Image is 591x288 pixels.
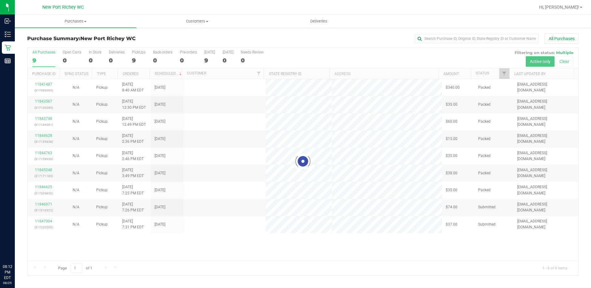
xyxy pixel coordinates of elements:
[6,239,25,257] iframe: Resource center
[3,281,12,285] p: 08/25
[5,58,11,64] inline-svg: Reports
[302,19,336,24] span: Deliveries
[258,15,380,28] a: Deliveries
[5,31,11,37] inline-svg: Inventory
[136,15,258,28] a: Customers
[545,33,579,44] button: All Purchases
[42,5,84,10] span: New Port Richey WC
[5,18,11,24] inline-svg: Inbound
[15,15,136,28] a: Purchases
[80,36,136,41] span: New Port Richey WC
[137,19,257,24] span: Customers
[415,34,538,43] input: Search Purchase ID, Original ID, State Registry ID or Customer Name...
[539,5,579,10] span: Hi, [PERSON_NAME]!
[5,44,11,51] inline-svg: Retail
[3,264,12,281] p: 08:12 PM EDT
[27,36,211,41] h3: Purchase Summary:
[15,19,136,24] span: Purchases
